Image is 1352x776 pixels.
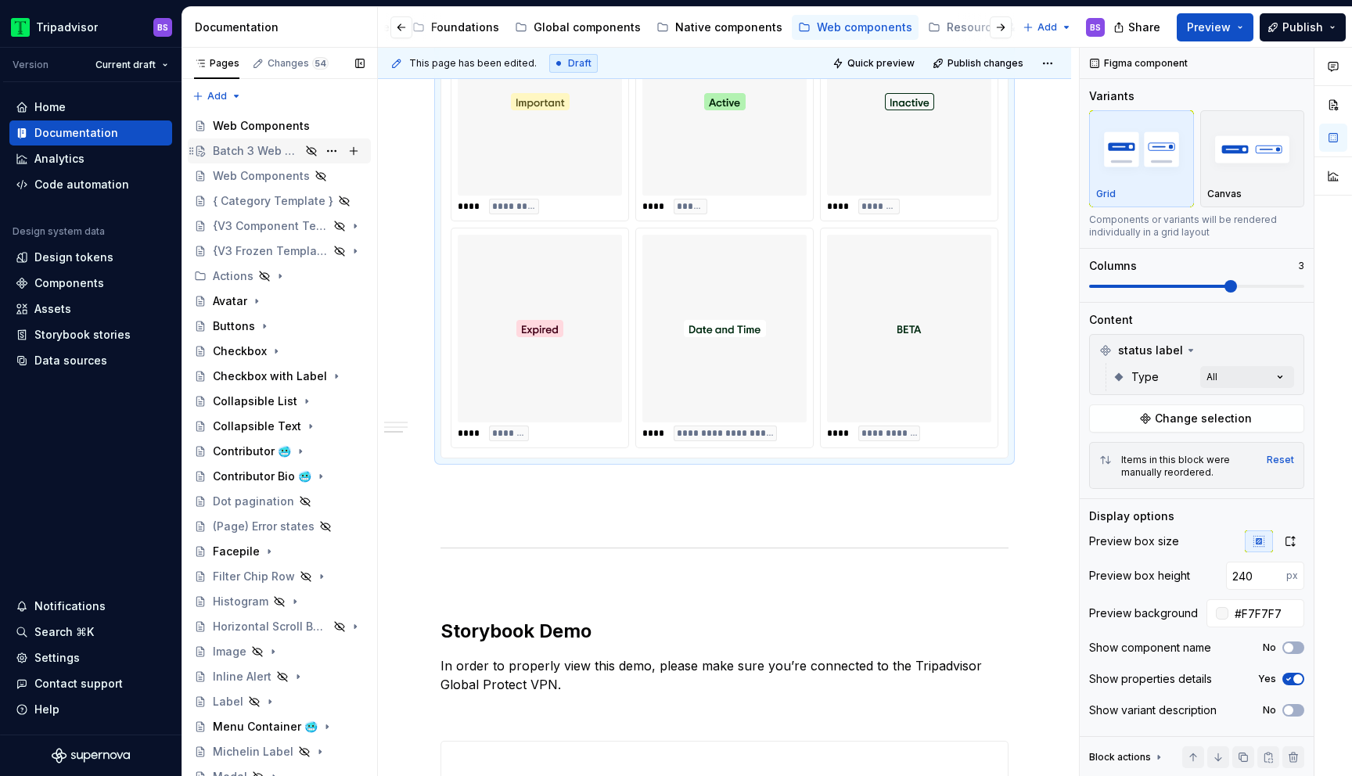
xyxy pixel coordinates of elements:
span: Share [1128,20,1160,35]
label: No [1263,641,1276,654]
button: Change selection [1089,404,1304,433]
a: Design tokens [9,245,172,270]
span: This page has been edited. [409,57,537,70]
div: Preview box height [1089,568,1190,584]
div: Web Components [213,168,310,184]
div: BS [157,21,168,34]
div: Checkbox [213,343,267,359]
div: Content [1089,312,1133,328]
a: Batch 3 Web Components [188,138,371,163]
div: Show component name [1089,640,1211,656]
div: Code automation [34,177,129,192]
div: All [1206,371,1217,383]
input: Auto [1228,599,1304,627]
a: (Page) Error states [188,514,371,539]
a: Global components [509,15,647,40]
span: Change selection [1155,411,1252,426]
span: Add [1037,21,1057,34]
div: Home [34,99,66,115]
div: Design system data [13,225,105,238]
p: px [1286,569,1298,582]
a: Histogram [188,589,371,614]
button: Add [1018,16,1077,38]
div: Page tree [146,12,774,43]
span: Quick preview [847,57,915,70]
a: Horizontal Scroll Bar Button [188,614,371,639]
div: Documentation [34,125,118,141]
input: 116 [1226,562,1286,590]
div: {V3 Frozen Template} [213,243,329,259]
a: Documentation [9,120,172,145]
span: Publish changes [947,57,1023,70]
div: { Category Template } [213,193,333,209]
div: Actions [213,268,253,284]
button: placeholderCanvas [1200,110,1305,207]
a: Data sources [9,348,172,373]
div: Show variant description [1089,702,1217,718]
div: Assets [34,301,71,317]
div: Collapsible Text [213,419,301,434]
a: Components [9,271,172,296]
div: Dot pagination [213,494,294,509]
div: Display options [1089,508,1174,524]
div: status label [1093,338,1300,363]
div: Native components [675,20,782,35]
span: 54 [312,57,329,70]
div: Documentation [195,20,371,35]
div: Changes [268,57,329,70]
div: Facepile [213,544,260,559]
h2: Storybook Demo [440,619,1009,644]
a: Checkbox with Label [188,364,371,389]
a: Web Components [188,163,371,189]
a: Storybook stories [9,322,172,347]
a: Foundations [406,15,505,40]
p: 3 [1298,260,1304,272]
button: Contact support [9,671,172,696]
div: Web Components [213,118,310,134]
button: Publish changes [928,52,1030,74]
div: Michelin Label [213,744,293,760]
div: Preview background [1089,605,1198,621]
button: TripadvisorBS [3,10,178,44]
a: Dot pagination [188,489,371,514]
a: Web Components [188,113,371,138]
div: Block actions [1089,746,1165,768]
a: Analytics [9,146,172,171]
span: Type [1131,369,1159,385]
p: Grid [1096,188,1116,200]
div: Search ⌘K [34,624,94,640]
button: Add [188,85,246,107]
div: Collapsible List [213,393,297,409]
a: Checkbox [188,339,371,364]
img: placeholder [1096,120,1187,178]
img: placeholder [1207,120,1298,178]
span: Preview [1187,20,1231,35]
div: Checkbox with Label [213,368,327,384]
a: Collapsible Text [188,414,371,439]
div: BS [1090,21,1101,34]
button: Quick preview [828,52,922,74]
a: Buttons [188,314,371,339]
button: Preview [1177,13,1253,41]
svg: Supernova Logo [52,748,130,763]
span: Draft [568,57,591,70]
button: placeholderGrid [1089,110,1194,207]
a: Native components [650,15,789,40]
button: Publish [1260,13,1346,41]
div: Help [34,702,59,717]
div: Tripadvisor [36,20,98,35]
a: Menu Container 🥶 [188,714,371,739]
a: Home [9,95,172,120]
div: Global components [534,20,641,35]
a: { Category Template } [188,189,371,214]
div: Buttons [213,318,255,334]
div: Show properties details [1089,671,1212,687]
button: Reset [1267,454,1294,466]
button: All [1200,366,1294,388]
div: Notifications [34,598,106,614]
div: Contributor Bio 🥶 [213,469,311,484]
div: Actions [188,264,371,289]
div: Pages [194,57,239,70]
p: In order to properly view this demo, please make sure you’re connected to the Tripadvisor Global ... [440,656,1009,694]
